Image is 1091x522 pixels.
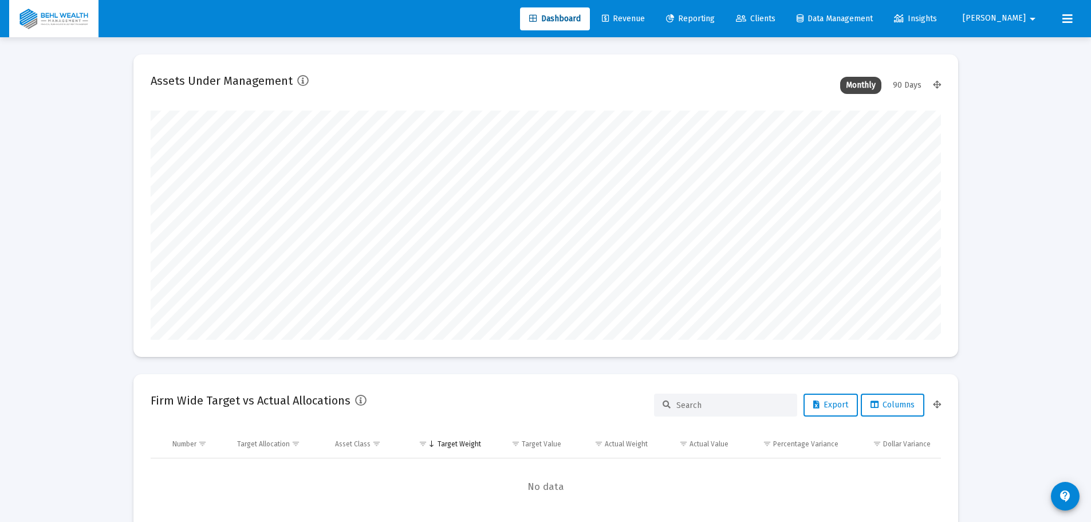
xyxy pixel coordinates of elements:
div: Asset Class [335,439,371,449]
a: Insights [885,7,946,30]
span: Show filter options for column 'Actual Value' [679,439,688,448]
span: Show filter options for column 'Number' [198,439,207,448]
td: Column Percentage Variance [736,430,846,458]
div: Number [172,439,196,449]
input: Search [676,401,789,410]
div: Actual Value [690,439,728,449]
a: Data Management [787,7,882,30]
a: Reporting [657,7,724,30]
td: Column Dollar Variance [846,430,940,458]
div: Actual Weight [605,439,648,449]
span: Data Management [797,14,873,23]
td: Column Target Allocation [229,430,327,458]
span: Show filter options for column 'Percentage Variance' [763,439,771,448]
button: [PERSON_NAME] [949,7,1053,30]
span: Reporting [666,14,715,23]
h2: Firm Wide Target vs Actual Allocations [151,391,350,410]
span: Clients [736,14,775,23]
span: Show filter options for column 'Actual Weight' [594,439,603,448]
td: Column Number [164,430,230,458]
div: Target Allocation [237,439,290,449]
button: Export [804,394,858,417]
span: Columns [871,400,915,410]
span: Dashboard [529,14,581,23]
span: Show filter options for column 'Target Allocation' [292,439,300,448]
span: Show filter options for column 'Target Weight' [419,439,427,448]
span: Show filter options for column 'Asset Class' [372,439,381,448]
span: Show filter options for column 'Target Value' [511,439,520,448]
a: Clients [727,7,785,30]
button: Columns [861,394,924,417]
span: No data [151,481,941,493]
div: Target Value [522,439,561,449]
span: Insights [894,14,937,23]
mat-icon: arrow_drop_down [1026,7,1039,30]
h2: Assets Under Management [151,72,293,90]
div: Data grid [151,430,941,516]
td: Column Actual Value [656,430,736,458]
span: Show filter options for column 'Dollar Variance' [873,439,881,448]
span: Revenue [602,14,645,23]
mat-icon: contact_support [1058,489,1072,503]
td: Column Actual Weight [569,430,655,458]
td: Column Target Value [489,430,570,458]
td: Column Asset Class [327,430,403,458]
a: Dashboard [520,7,590,30]
span: Export [813,400,848,410]
div: 90 Days [887,77,927,94]
div: Dollar Variance [883,439,931,449]
div: Target Weight [438,439,481,449]
td: Column Target Weight [403,430,489,458]
div: Percentage Variance [773,439,838,449]
img: Dashboard [18,7,90,30]
a: Revenue [593,7,654,30]
span: [PERSON_NAME] [963,14,1026,23]
div: Monthly [840,77,881,94]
